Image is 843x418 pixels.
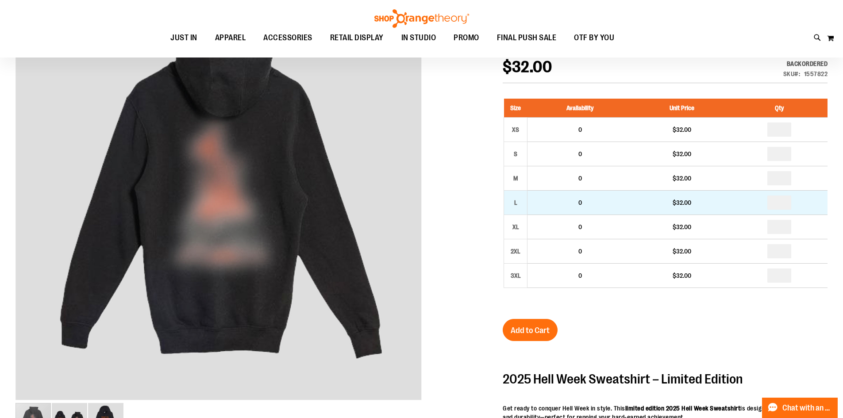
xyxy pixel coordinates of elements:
[509,123,522,136] div: XS
[731,99,828,118] th: Qty
[625,405,741,412] strong: limited edition 2025 Hell Week Sweatshirt
[509,245,522,258] div: 2XL
[373,9,470,28] img: Shop Orangetheory
[206,28,255,48] a: APPAREL
[445,28,488,48] a: PROMO
[509,220,522,234] div: XL
[503,372,828,386] h2: 2025 Hell Week Sweatshirt – Limited Edition
[509,147,522,161] div: S
[578,199,582,206] span: 0
[454,28,479,48] span: PROMO
[637,125,727,134] div: $32.00
[527,99,633,118] th: Availability
[263,28,312,48] span: ACCESSORIES
[783,70,801,77] strong: SKU
[637,247,727,256] div: $32.00
[574,28,614,48] span: OTF BY YOU
[321,28,393,48] a: RETAIL DISPLAY
[637,150,727,158] div: $32.00
[503,58,552,76] span: $32.00
[637,198,727,207] div: $32.00
[578,272,582,279] span: 0
[578,223,582,230] span: 0
[578,248,582,255] span: 0
[804,69,828,78] div: 1557822
[330,28,384,48] span: RETAIL DISPLAY
[783,59,828,68] div: Availability
[401,28,436,48] span: IN STUDIO
[393,28,445,48] a: IN STUDIO
[162,28,206,48] a: JUST IN
[783,59,828,68] div: Backordered
[632,99,731,118] th: Unit Price
[170,28,197,48] span: JUST IN
[488,28,566,48] a: FINAL PUSH SALE
[762,398,838,418] button: Chat with an Expert
[565,28,623,48] a: OTF BY YOU
[511,326,550,335] span: Add to Cart
[503,319,558,341] button: Add to Cart
[215,28,246,48] span: APPAREL
[637,271,727,280] div: $32.00
[782,404,832,412] span: Chat with an Expert
[637,174,727,183] div: $32.00
[509,196,522,209] div: L
[578,175,582,182] span: 0
[504,99,527,118] th: Size
[509,172,522,185] div: M
[509,269,522,282] div: 3XL
[578,126,582,133] span: 0
[578,150,582,157] span: 0
[254,28,321,48] a: ACCESSORIES
[637,222,727,231] div: $32.00
[497,28,557,48] span: FINAL PUSH SALE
